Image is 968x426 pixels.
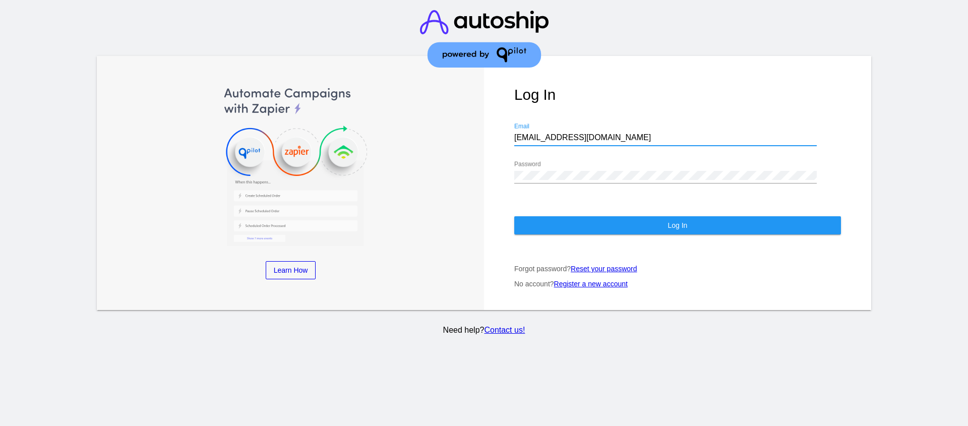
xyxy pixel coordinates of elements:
a: Learn How [266,261,316,279]
p: Forgot password? [514,265,841,273]
h1: Log In [514,86,841,103]
p: Need help? [95,326,873,335]
img: Automate Campaigns with Zapier, QPilot and Klaviyo [128,86,454,246]
span: Learn How [274,266,308,274]
input: Email [514,133,817,142]
button: Log In [514,216,841,234]
a: Contact us! [484,326,525,334]
a: Reset your password [571,265,637,273]
p: No account? [514,280,841,288]
span: Log In [668,221,687,229]
a: Register a new account [554,280,628,288]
